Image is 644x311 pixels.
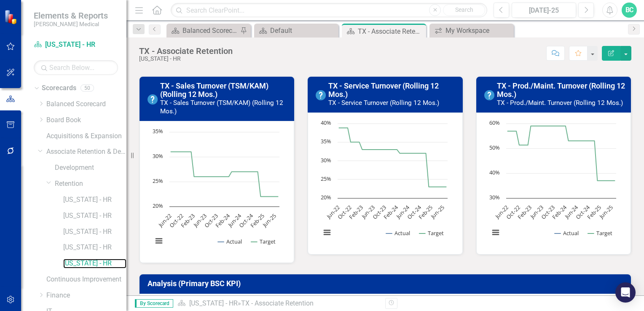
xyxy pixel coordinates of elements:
div: Chart. Highcharts interactive chart. [485,119,622,246]
span: Elements & Reports [34,11,108,21]
svg: Interactive chart [317,119,452,246]
button: Show Target [251,238,276,245]
a: Balanced Scorecard Welcome Page [169,25,238,36]
text: 60% [489,119,500,126]
svg: Interactive chart [148,128,284,254]
text: Feb-23 [347,204,365,221]
text: Oct-24 [574,204,591,221]
a: [US_STATE] - HR [63,259,126,268]
div: TX - Associate Retention [241,299,314,307]
button: [DATE]-25 [512,3,576,18]
text: Oct-22 [336,204,353,220]
img: No Information [484,90,494,100]
text: Jun-24 [562,204,580,221]
button: View chart menu, Chart [490,227,502,239]
text: Feb-23 [179,212,196,229]
a: Board Book [46,115,126,125]
text: 30% [321,156,331,164]
text: Oct-24 [405,204,423,221]
text: 35% [153,127,163,135]
text: 20% [321,193,331,201]
text: 25% [153,177,163,185]
div: TX - Associate Retention [358,26,424,37]
text: Oct-23 [203,212,220,229]
text: 20% [153,202,163,209]
a: Default [256,25,336,36]
button: Show Actual [555,229,579,237]
text: 40% [489,169,500,176]
div: Balanced Scorecard Welcome Page [182,25,238,36]
text: Jun-23 [528,204,545,220]
svg: Interactive chart [485,119,620,246]
a: Retention [55,179,126,189]
a: Acquisitions & Expansion [46,131,126,141]
text: Feb-25 [249,212,266,229]
button: BC [622,3,637,18]
text: Feb-25 [417,204,434,221]
div: 50 [80,85,94,92]
button: Show Actual [218,238,242,245]
a: [US_STATE] - HR [63,211,126,221]
button: View chart menu, Chart [153,235,165,247]
div: [DATE]-25 [515,5,573,16]
button: View chart menu, Chart [321,227,333,239]
text: Oct-22 [504,204,521,220]
text: Feb-23 [516,204,533,221]
div: TX - Associate Retention [139,46,233,56]
a: TX - Service Turnover (Rolling 12 Mos.) [328,81,439,99]
img: ClearPoint Strategy [4,10,19,24]
a: [US_STATE] - HR [63,243,126,252]
a: [US_STATE] - HR [34,40,118,50]
text: Jun-25 [597,204,614,220]
text: 30% [489,193,500,201]
text: Jun-22 [156,212,173,229]
text: Feb-24 [382,204,400,221]
text: Feb-25 [585,204,603,221]
text: Jun-22 [493,204,510,220]
div: Default [270,25,336,36]
img: No Information [148,94,158,105]
text: Jun-22 [325,204,341,220]
input: Search ClearPoint... [171,3,487,18]
div: Chart. Highcharts interactive chart. [317,119,453,246]
text: Jun-25 [429,204,445,220]
text: 50% [489,144,500,151]
text: Oct-23 [371,204,388,220]
text: Jun-25 [260,212,277,229]
span: By Scorecard [135,299,173,308]
text: Oct-24 [237,212,255,229]
text: Jun-24 [226,212,243,229]
a: Scorecards [42,83,76,93]
div: Open Intercom Messenger [615,282,636,303]
small: TX - Sales Turnover (TSM/KAM) (Rolling 12 Mos.) [160,99,283,115]
text: Jun-23 [191,212,208,229]
a: Finance [46,291,126,300]
a: Development [55,163,126,173]
a: TX - Sales Turnover (TSM/KAM) (Rolling 12 Mos.) [160,81,268,99]
small: TX - Prod./Maint. Turnover (Rolling 12 Mos.) [497,99,623,107]
div: Chart. Highcharts interactive chart. [148,128,285,254]
text: 40% [321,119,331,126]
a: [US_STATE] - HR [63,227,126,237]
input: Search Below... [34,60,118,75]
small: TX - Service Turnover (Rolling 12 Mos.) [328,99,439,107]
button: Search [443,4,485,16]
text: Oct-22 [168,212,185,229]
button: Show Actual [386,229,410,237]
a: [US_STATE] - HR [189,299,238,307]
text: Oct-23 [539,204,556,220]
text: Feb-24 [214,212,231,229]
a: Balanced Scorecard [46,99,126,109]
text: 25% [321,175,331,182]
div: My Workspace [445,25,512,36]
div: » [177,299,379,308]
text: Jun-23 [360,204,376,220]
text: 35% [321,137,331,145]
div: [US_STATE] - HR [139,56,233,62]
a: Associate Retention & Development [46,147,126,157]
a: TX - Prod./Maint. Turnover (Rolling 12 Mos.) [497,81,625,99]
a: [US_STATE] - HR [63,195,126,205]
a: My Workspace [432,25,512,36]
img: No Information [316,90,326,100]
